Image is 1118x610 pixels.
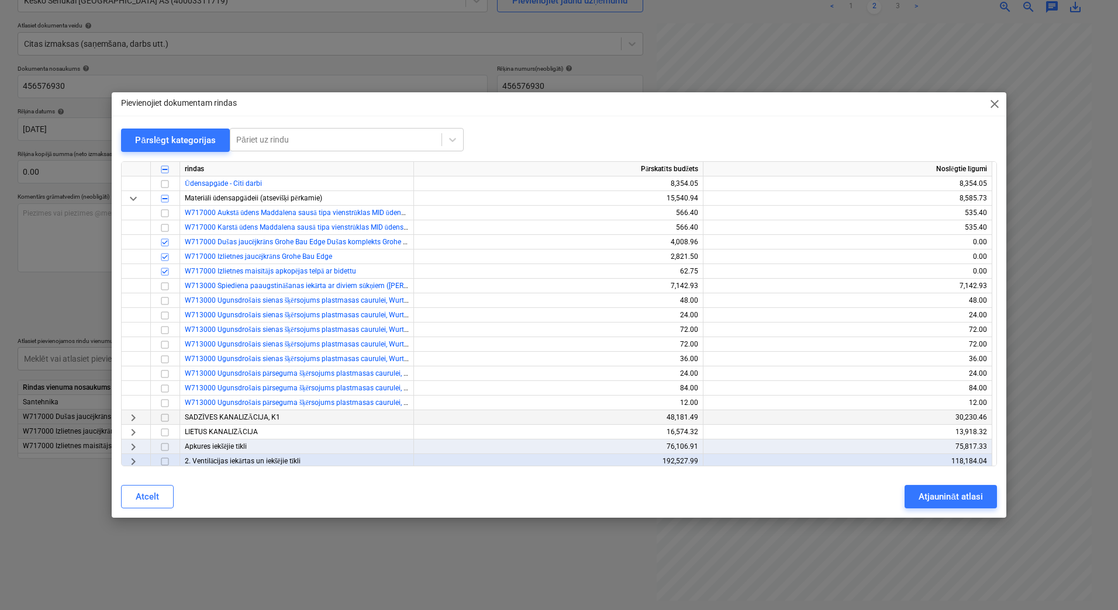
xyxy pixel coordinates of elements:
[419,249,698,264] div: 2,821.50
[126,455,140,469] span: keyboard_arrow_right
[419,206,698,220] div: 566.40
[708,235,987,249] div: 0.00
[185,369,496,377] a: W713000 Ugunsdrošais pārseguma šķērsojums plastmasas caurulei, Wurth (mezgls P-010)*, OD20
[185,355,481,363] a: W713000 Ugunsdrošais sienas šķērsojums plastmasas caurulei, Wurth (mezgls S-008)*, OD50
[185,384,496,392] a: W713000 Ugunsdrošais pārseguma šķērsojums plastmasas caurulei, Wurth (mezgls P-010)*, OD25
[126,192,140,206] span: keyboard_arrow_down
[419,323,698,337] div: 72.00
[419,366,698,381] div: 24.00
[135,133,216,148] div: Pārslēgt kategorijas
[185,238,496,246] a: W717000 Dušas jaucējkrāns Grohe Bau Edge Dušas komplekts Grohe Tempesta, Cosmopolitan 100
[708,176,987,191] div: 8,354.05
[708,206,987,220] div: 535.40
[180,162,414,176] div: rindas
[121,129,230,152] button: Pārslēgt kategorijas
[185,413,280,421] span: SADZĪVES KANALIZĀCIJA, K1
[126,440,140,454] span: keyboard_arrow_right
[185,457,301,465] span: 2. Ventilācijas iekārtas un iekšējie tīkli
[905,485,996,508] button: Atjaunināt atlasi
[988,97,1002,111] span: close
[703,162,992,176] div: Noslēgtie līgumi
[419,176,698,191] div: 8,354.05
[126,425,140,439] span: keyboard_arrow_right
[126,411,140,425] span: keyboard_arrow_right
[419,337,698,352] div: 72.00
[419,264,698,279] div: 62.75
[708,454,987,469] div: 118,184.04
[708,352,987,366] div: 36.00
[185,252,332,261] a: W717000 Izlietnes jaucējkrāns Grohe Bau Edge
[419,396,698,410] div: 12.00
[708,279,987,293] div: 7,142.93
[708,439,987,454] div: 75,817.33
[419,381,698,396] div: 84.00
[919,489,982,504] div: Atjaunināt atlasi
[708,425,987,439] div: 13,918.32
[419,191,698,206] div: 15,540.94
[185,325,481,334] a: W713000 Ugunsdrošais sienas šķērsojums plastmasas caurulei, Wurth (mezgls S-008)*, OD32
[708,264,987,279] div: 0.00
[121,485,174,508] button: Atcelt
[419,293,698,308] div: 48.00
[708,220,987,235] div: 535.40
[708,366,987,381] div: 24.00
[185,282,838,290] span: W713000 Spiediena paaugstināšanas iekārta ar diviem sūkņiem (viens darba, otrs rezerves) Q=1,82l/...
[708,191,987,206] div: 8,585.73
[419,279,698,293] div: 7,142.93
[185,340,481,348] a: W713000 Ugunsdrošais sienas šķērsojums plastmasas caurulei, Wurth (mezgls S-008)*, OD40
[185,282,838,290] a: W713000 Spiediena paaugstināšanas iekārta ar diviem sūkņiem ([PERSON_NAME] darba, otrs rezerves) ...
[708,249,987,264] div: 0.00
[419,439,698,454] div: 76,106.91
[185,209,696,217] a: W717000 Aukstā ūdens Maddalena sausā tipa vienstrūklas MID ūdens skaitītājs SJ-Plus ar augstu pre...
[708,293,987,308] div: 48.00
[185,223,695,231] a: W717000 Karstā ūdens Maddalena sausā tipa vienstrūklas MID ūdens skaitītājs SJ-Plus ar augstu pre...
[1060,554,1118,610] iframe: Chat Widget
[708,337,987,352] div: 72.00
[419,425,698,439] div: 16,574.32
[708,396,987,410] div: 12.00
[419,454,698,469] div: 192,527.99
[419,235,698,249] div: 4,008.96
[708,308,987,323] div: 24.00
[121,97,237,109] p: Pievienojiet dokumentam rindas
[414,162,703,176] div: Pārskatīts budžets
[708,410,987,425] div: 30,230.46
[708,381,987,396] div: 84.00
[419,308,698,323] div: 24.00
[185,442,247,450] span: Apkures iekšējie tīkli
[185,179,262,188] a: Ūdensapgāde - Citi darbi
[136,489,159,504] div: Atcelt
[185,194,322,202] span: Materiāli ūdensapgādeii (atsevišķi pērkamie)
[185,398,496,407] a: W713000 Ugunsdrošais pārseguma šķērsojums plastmasas caurulei, Wurth (mezgls P-010)*, OD32
[419,352,698,366] div: 36.00
[185,428,258,436] span: LIETUS KANALIZĀCIJA
[185,296,481,304] a: W713000 Ugunsdrošais sienas šķērsojums plastmasas caurulei, Wurth (mezgls S-008)*, OD16
[185,267,356,275] a: W717000 Izlietnes maisītājs apkopējas telpā ar bidettu
[185,311,481,319] a: W713000 Ugunsdrošais sienas šķērsojums plastmasas caurulei, Wurth (mezgls S-008)*, OD20
[419,220,698,235] div: 566.40
[419,410,698,425] div: 48,181.49
[708,323,987,337] div: 72.00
